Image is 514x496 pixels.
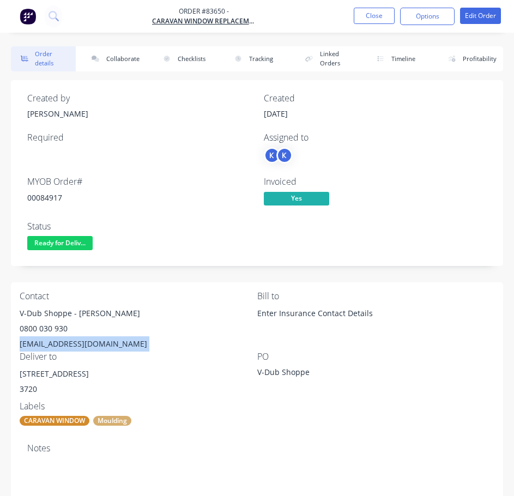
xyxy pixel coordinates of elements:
div: [STREET_ADDRESS]3720 [20,366,257,401]
span: Order #83650 - [152,7,256,16]
a: Caravan Window Replacements [152,16,256,26]
button: Profitability [438,46,503,71]
div: 0800 030 930 [20,321,257,336]
div: 3720 [20,382,257,397]
button: Options [400,8,455,25]
img: Factory [20,8,36,25]
button: Edit Order [460,8,501,24]
button: Checklists [153,46,218,71]
div: Labels [20,401,257,412]
div: Created by [27,93,251,104]
div: Moulding [93,416,131,426]
div: 00084917 [27,192,251,203]
div: Contact [20,291,257,301]
div: Bill to [257,291,495,301]
div: K [264,147,280,164]
button: Close [354,8,395,24]
span: Yes [264,192,329,205]
button: Tracking [225,46,289,71]
div: Enter Insurance Contact Details [257,306,495,341]
div: Deliver to [20,352,257,362]
div: Enter Insurance Contact Details [257,306,495,321]
button: Collaborate [82,46,147,71]
div: Invoiced [264,177,487,187]
button: Order details [11,46,76,71]
div: Required [27,132,251,143]
button: Linked Orders [296,46,361,71]
button: KK [264,147,293,164]
div: Status [27,221,251,232]
div: [PERSON_NAME] [27,108,251,119]
div: V-Dub Shoppe - [PERSON_NAME] [20,306,257,321]
div: Created [264,93,487,104]
div: V-Dub Shoppe - [PERSON_NAME]0800 030 930[EMAIL_ADDRESS][DOMAIN_NAME] [20,306,257,352]
div: PO [257,352,495,362]
button: Timeline [367,46,432,71]
div: Notes [27,443,487,453]
div: MYOB Order # [27,177,251,187]
div: CARAVAN WINDOW [20,416,89,426]
div: K [276,147,293,164]
div: [STREET_ADDRESS] [20,366,257,382]
span: Ready for Deliv... [27,236,93,250]
button: Ready for Deliv... [27,236,93,252]
div: V-Dub Shoppe [257,366,394,382]
span: [DATE] [264,108,288,119]
div: Assigned to [264,132,487,143]
div: [EMAIL_ADDRESS][DOMAIN_NAME] [20,336,257,352]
